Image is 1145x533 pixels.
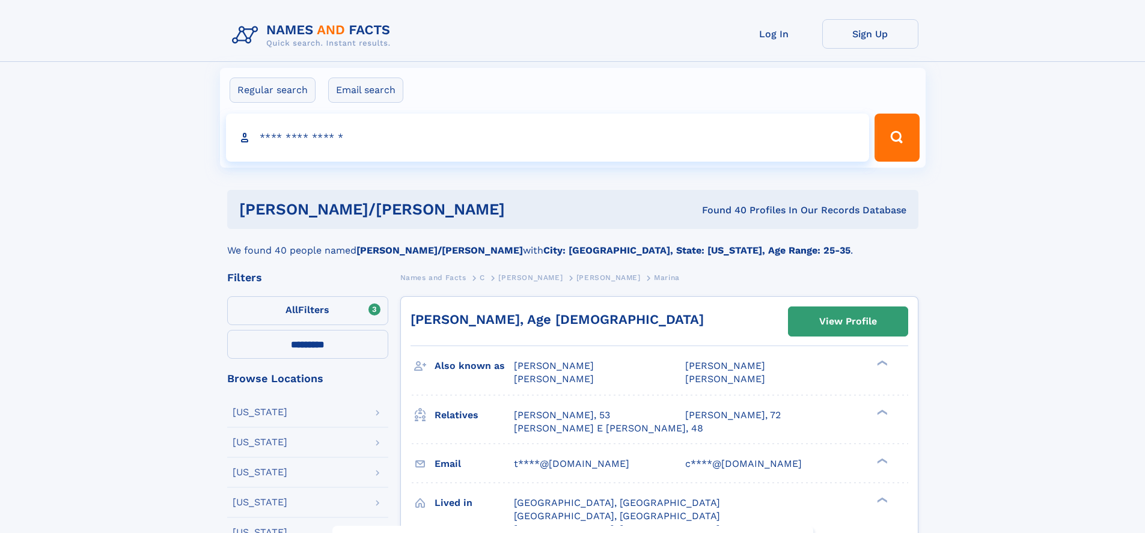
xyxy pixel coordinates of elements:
button: Search Button [875,114,919,162]
a: [PERSON_NAME], Age [DEMOGRAPHIC_DATA] [411,312,704,327]
input: search input [226,114,870,162]
a: [PERSON_NAME] [576,270,641,285]
div: View Profile [819,308,877,335]
h3: Also known as [435,356,514,376]
div: [US_STATE] [233,498,287,507]
div: [US_STATE] [233,407,287,417]
div: ❯ [874,359,888,367]
span: C [480,273,485,282]
div: [US_STATE] [233,437,287,447]
h3: Lived in [435,493,514,513]
img: Logo Names and Facts [227,19,400,52]
b: City: [GEOGRAPHIC_DATA], State: [US_STATE], Age Range: 25-35 [543,245,850,256]
label: Email search [328,78,403,103]
a: Names and Facts [400,270,466,285]
div: We found 40 people named with . [227,229,918,258]
div: ❯ [874,496,888,504]
span: [PERSON_NAME] [498,273,563,282]
span: [GEOGRAPHIC_DATA], [GEOGRAPHIC_DATA] [514,510,720,522]
div: Filters [227,272,388,283]
a: [PERSON_NAME], 72 [685,409,781,422]
a: C [480,270,485,285]
div: ❯ [874,408,888,416]
span: [PERSON_NAME] [514,360,594,371]
span: [PERSON_NAME] [576,273,641,282]
label: Regular search [230,78,316,103]
span: [PERSON_NAME] [514,373,594,385]
span: Marina [654,273,680,282]
span: [GEOGRAPHIC_DATA], [GEOGRAPHIC_DATA] [514,497,720,508]
a: Log In [726,19,822,49]
span: All [285,304,298,315]
a: [PERSON_NAME] [498,270,563,285]
b: [PERSON_NAME]/[PERSON_NAME] [356,245,523,256]
h3: Email [435,454,514,474]
a: [PERSON_NAME], 53 [514,409,610,422]
label: Filters [227,296,388,325]
a: [PERSON_NAME] E [PERSON_NAME], 48 [514,422,703,435]
div: Browse Locations [227,373,388,384]
span: [PERSON_NAME] [685,373,765,385]
div: [US_STATE] [233,468,287,477]
div: Found 40 Profiles In Our Records Database [603,204,906,217]
h1: [PERSON_NAME]/[PERSON_NAME] [239,202,603,217]
a: View Profile [789,307,908,336]
a: Sign Up [822,19,918,49]
span: [PERSON_NAME] [685,360,765,371]
h3: Relatives [435,405,514,425]
div: ❯ [874,457,888,464]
